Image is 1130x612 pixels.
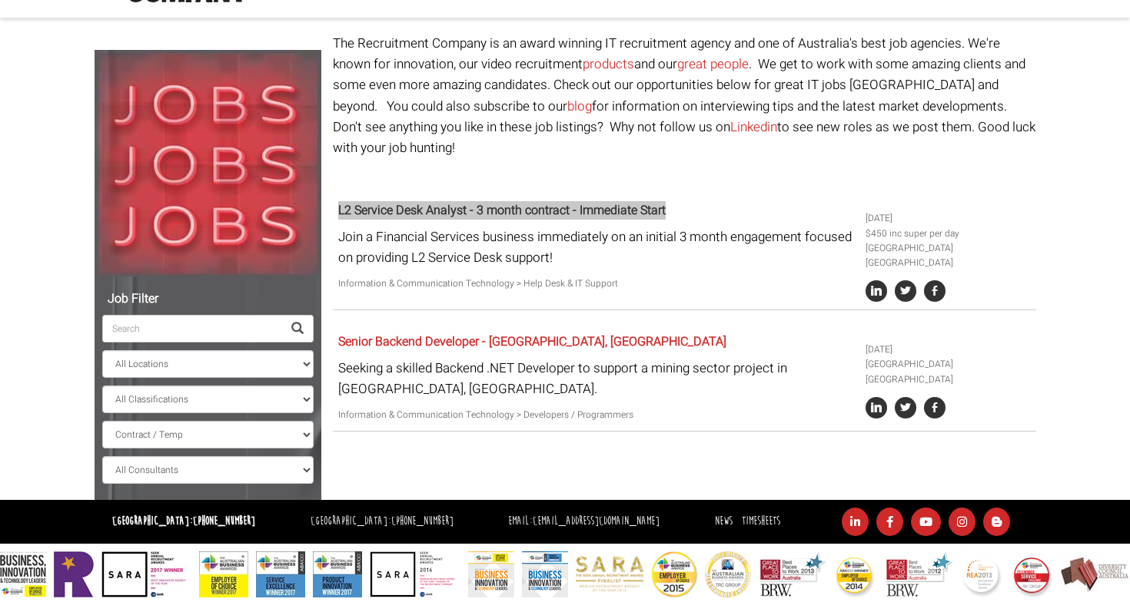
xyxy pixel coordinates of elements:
li: [GEOGRAPHIC_DATA] [GEOGRAPHIC_DATA] [866,357,1030,386]
li: [DATE] [866,342,1030,357]
a: blog [567,97,592,116]
a: L2 Service Desk Analyst - 3 month contract - Immediate Start [338,201,666,220]
li: [DATE] [866,211,1030,226]
li: Email: [504,511,663,533]
a: News [715,514,733,528]
li: [GEOGRAPHIC_DATA] [GEOGRAPHIC_DATA] [866,241,1030,270]
a: [PHONE_NUMBER] [193,514,255,528]
a: Linkedin [730,117,777,137]
p: Seeking a skilled Backend .NET Developer to support a mining sector project in [GEOGRAPHIC_DATA],... [338,358,854,399]
h5: Job Filter [102,293,314,306]
a: Timesheets [742,514,780,528]
p: The Recruitment Company is an award winning IT recruitment agency and one of Australia's best job... [333,33,1036,158]
p: Information & Communication Technology > Developers / Programmers [338,408,854,422]
a: great people [677,55,749,74]
a: [PHONE_NUMBER] [391,514,454,528]
input: Search [102,315,282,342]
img: Jobs, Jobs, Jobs [95,50,321,276]
li: [GEOGRAPHIC_DATA]: [307,511,457,533]
a: products [583,55,634,74]
a: Senior Backend Developer - [GEOGRAPHIC_DATA], [GEOGRAPHIC_DATA] [338,332,726,351]
a: [EMAIL_ADDRESS][DOMAIN_NAME] [533,514,660,528]
p: Join a Financial Services business immediately on an initial 3 month engagement focused on provid... [338,227,854,268]
li: $450 inc super per day [866,227,1030,241]
strong: [GEOGRAPHIC_DATA]: [112,514,255,528]
p: Information & Communication Technology > Help Desk & IT Support [338,276,854,291]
